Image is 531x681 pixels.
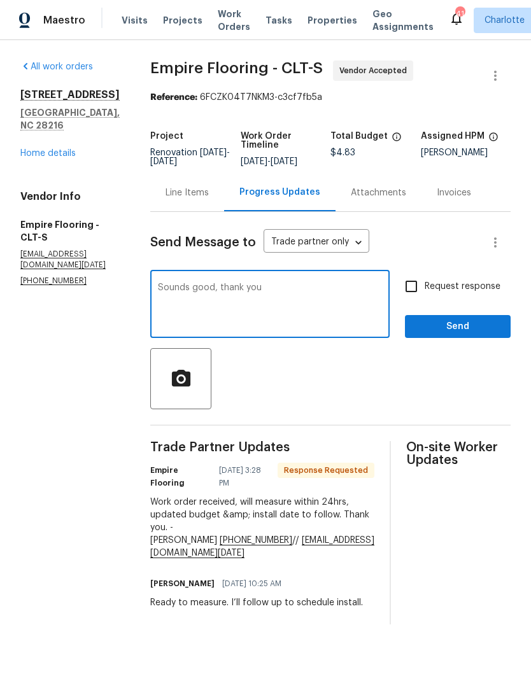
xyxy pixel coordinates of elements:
[392,132,402,148] span: The total cost of line items that have been proposed by Opendoor. This sum includes line items th...
[421,148,511,157] div: [PERSON_NAME]
[150,577,215,590] h6: [PERSON_NAME]
[20,218,120,244] h5: Empire Flooring - CLT-S
[158,283,382,328] textarea: Sounds good, thank you
[406,441,511,467] span: On-site Worker Updates
[218,8,250,33] span: Work Orders
[308,14,357,27] span: Properties
[241,157,297,166] span: -
[437,186,471,199] div: Invoices
[372,8,434,33] span: Geo Assignments
[150,464,211,489] h6: Empire Flooring
[150,91,511,104] div: 6FCZK04T7NKM3-c3cf7fb5a
[485,14,525,27] span: Charlotte
[222,577,281,590] span: [DATE] 10:25 AM
[150,60,323,76] span: Empire Flooring - CLT-S
[150,93,197,102] b: Reference:
[150,157,177,166] span: [DATE]
[421,132,485,141] h5: Assigned HPM
[150,148,230,166] span: Renovation
[425,280,500,293] span: Request response
[241,132,331,150] h5: Work Order Timeline
[20,62,93,71] a: All work orders
[279,464,373,477] span: Response Requested
[150,496,374,559] div: Work order received, will measure within 24hrs, updated budget &amp; install date to follow. Than...
[351,186,406,199] div: Attachments
[200,148,227,157] span: [DATE]
[150,132,183,141] h5: Project
[330,132,388,141] h5: Total Budget
[219,464,270,489] span: [DATE] 3:28 PM
[239,186,320,199] div: Progress Updates
[150,441,374,454] span: Trade Partner Updates
[488,132,499,148] span: The hpm assigned to this work order.
[122,14,148,27] span: Visits
[166,186,209,199] div: Line Items
[264,232,369,253] div: Trade partner only
[150,596,363,609] div: Ready to measure. I’ll follow up to schedule install.
[20,149,76,158] a: Home details
[330,148,355,157] span: $4.83
[271,157,297,166] span: [DATE]
[241,157,267,166] span: [DATE]
[339,64,412,77] span: Vendor Accepted
[20,190,120,203] h4: Vendor Info
[265,16,292,25] span: Tasks
[163,14,202,27] span: Projects
[43,14,85,27] span: Maestro
[150,148,230,166] span: -
[415,319,500,335] span: Send
[405,315,511,339] button: Send
[455,8,464,20] div: 41
[150,236,256,249] span: Send Message to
